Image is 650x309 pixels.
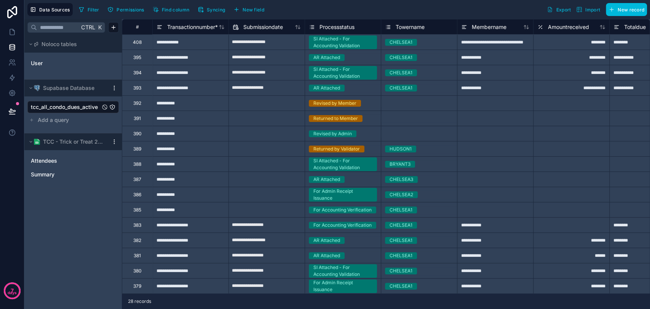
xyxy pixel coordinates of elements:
button: Add a query [27,115,119,125]
span: Membername [472,23,506,31]
button: Postgres logoSupabase Database [27,83,108,93]
div: 382 [133,237,141,243]
div: Returned to Member [313,115,358,122]
span: TCC - Trick or Treat 2025 [43,138,105,146]
div: CHELSEA1 [390,267,412,274]
div: tcc_all_condo_dues_active [27,101,119,113]
button: Export [544,3,573,16]
div: 390 [133,131,142,137]
div: CHELSEA1 [390,237,412,244]
a: Permissions [105,4,150,15]
span: Submissiondate [243,23,283,31]
div: User [27,57,119,69]
div: AR Attached [313,176,340,183]
button: Import [573,3,603,16]
div: AR Attached [313,252,340,259]
a: Attendees [31,157,100,165]
span: Transactionnumber * [167,23,218,31]
button: Noloco tables [27,39,114,50]
button: Google Sheets logoTCC - Trick or Treat 2025 [27,136,108,147]
div: AR Attached [313,237,340,244]
div: CHELSEA1 [390,222,412,229]
span: Towername [396,23,425,31]
div: 391 [134,115,141,122]
span: Attendees [31,157,57,165]
a: New record [603,3,647,16]
div: CHELSEA2 [390,191,413,198]
a: User [31,59,93,67]
div: 386 [133,192,141,198]
div: BRYANT3 [390,161,410,168]
div: CHELSEA1 [390,69,412,76]
div: Revised by Member [313,100,356,107]
div: SI Attached - For Accounting Validation [313,35,372,49]
span: New record [618,7,644,13]
div: Summary [27,168,119,181]
div: 395 [133,54,141,61]
div: AR Attached [313,54,340,61]
div: CHELSEA1 [390,252,412,259]
p: 7 [11,287,14,295]
div: Attendees [27,155,119,167]
span: tcc_all_condo_dues_active [31,103,98,111]
div: CHELSEA1 [390,207,412,213]
div: # [128,24,147,30]
div: HUDSON1 [390,146,412,152]
span: Export [556,7,571,13]
div: 381 [134,253,141,259]
button: New field [231,4,267,15]
a: Syncing [195,4,231,15]
div: For Accounting Verification [313,207,372,213]
div: CHELSEA3 [390,176,413,183]
div: 393 [133,85,141,91]
div: CHELSEA1 [390,283,412,290]
img: Google Sheets logo [34,139,40,145]
img: Postgres logo [34,85,40,91]
span: Noloco tables [42,40,77,48]
span: Find column [162,7,189,13]
span: Amountreceived [548,23,589,31]
div: Returned by Validator [313,146,360,152]
span: Summary [31,171,54,178]
a: Summary [31,171,100,178]
span: User [31,59,43,67]
a: tcc_all_condo_dues_active [31,103,100,111]
span: Supabase Database [43,84,94,92]
span: Filter [88,7,99,13]
div: 394 [133,70,142,76]
button: Data Sources [27,3,73,16]
div: AR Attached [313,85,340,91]
button: New record [606,3,647,16]
div: 385 [133,207,141,213]
div: 380 [133,268,142,274]
span: 28 records [128,298,151,304]
div: Revised by Admin [313,130,352,137]
div: 383 [133,222,141,228]
div: For Admin Receipt Issuance [313,188,372,202]
span: Processstatus [319,23,355,31]
button: Syncing [195,4,228,15]
div: 379 [133,283,141,289]
div: 388 [133,161,141,167]
span: Data Sources [39,7,70,13]
span: Syncing [207,7,225,13]
div: 389 [133,146,141,152]
span: K [97,25,102,30]
p: days [8,290,17,296]
span: Import [585,7,600,13]
div: For Admin Receipt Issuance [313,279,372,293]
span: Totaldue [624,23,646,31]
div: SI Attached - For Accounting Validation [313,66,372,80]
div: 387 [133,176,141,183]
span: Add a query [38,116,69,124]
div: SI Attached - For Accounting Validation [313,157,372,171]
div: CHELSEA1 [390,39,412,46]
div: CHELSEA1 [390,54,412,61]
div: CHELSEA1 [390,85,412,91]
button: Find column [150,4,192,15]
div: SI Attached - For Accounting Validation [313,264,372,278]
div: 392 [133,100,141,106]
button: Filter [76,4,102,15]
div: 408 [133,39,142,45]
button: Permissions [105,4,147,15]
